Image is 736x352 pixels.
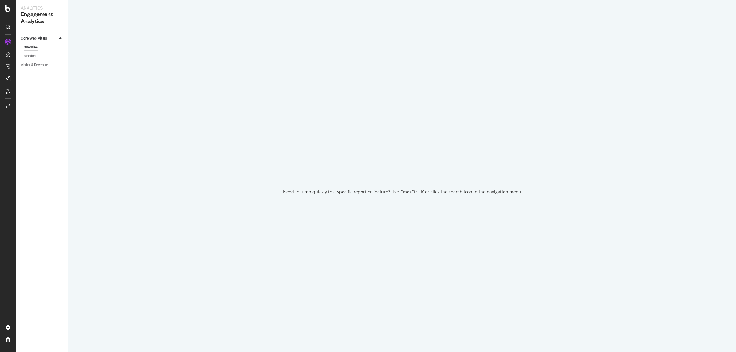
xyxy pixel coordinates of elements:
[24,53,36,59] div: Monitor
[283,189,521,195] div: Need to jump quickly to a specific report or feature? Use Cmd/Ctrl+K or click the search icon in ...
[24,44,38,51] div: Overview
[24,53,63,59] a: Monitor
[21,62,63,68] a: Visits & Revenue
[380,157,424,179] div: animation
[21,62,48,68] div: Visits & Revenue
[21,5,63,11] div: Analytics
[21,35,57,42] a: Core Web Vitals
[21,35,47,42] div: Core Web Vitals
[24,44,63,51] a: Overview
[21,11,63,25] div: Engagement Analytics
